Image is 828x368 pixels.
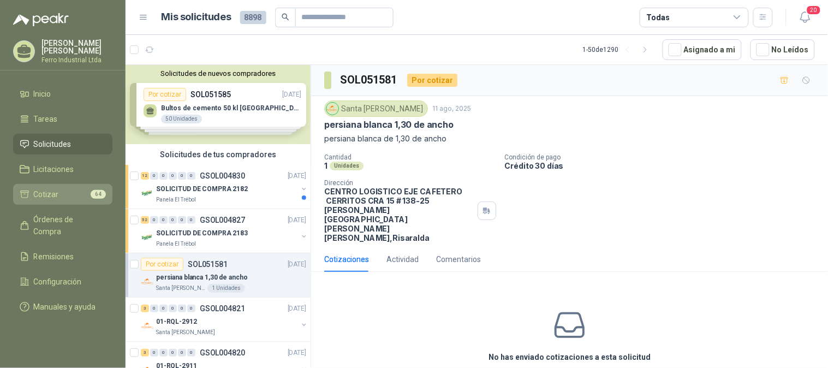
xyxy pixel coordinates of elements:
img: Company Logo [326,103,338,115]
div: Comentarios [436,253,481,265]
span: Tareas [34,113,58,125]
div: 0 [150,216,158,224]
p: SOLICITUD DE COMPRA 2183 [156,228,248,239]
div: 3 [141,349,149,357]
p: Santa [PERSON_NAME] [156,328,215,337]
a: Cotizar64 [13,184,112,205]
p: GSOL004827 [200,216,245,224]
div: 52 [141,216,149,224]
a: 12 0 0 0 0 0 GSOL004830[DATE] Company LogoSOLICITUD DE COMPRA 2182Panela El Trébol [141,169,308,204]
a: Por cotizarSOL051581[DATE] Company Logopersiana blanca 1,30 de anchoSanta [PERSON_NAME]1 Unidades [126,253,311,298]
p: Crédito 30 días [505,161,824,170]
span: Configuración [34,276,82,288]
a: Tareas [13,109,112,129]
span: Cotizar [34,188,59,200]
p: persiana blanca de 1,30 de ancho [324,133,815,145]
p: persiana blanca 1,30 de ancho [156,272,248,283]
div: Solicitudes de tus compradores [126,144,311,165]
img: Company Logo [141,275,154,288]
img: Company Logo [141,319,154,333]
p: Cantidad [324,153,496,161]
span: Solicitudes [34,138,72,150]
p: GSOL004820 [200,349,245,357]
a: 52 0 0 0 0 0 GSOL004827[DATE] Company LogoSOLICITUD DE COMPRA 2183Panela El Trébol [141,213,308,248]
img: Company Logo [141,231,154,244]
span: 64 [91,190,106,199]
p: SOL051581 [188,260,228,268]
p: [DATE] [288,215,306,225]
div: 0 [178,305,186,312]
div: 0 [187,172,195,180]
div: 0 [150,305,158,312]
div: 12 [141,172,149,180]
h1: Mis solicitudes [162,9,231,25]
p: GSOL004821 [200,305,245,312]
p: [DATE] [288,348,306,358]
span: Licitaciones [34,163,74,175]
button: Asignado a mi [663,39,742,60]
div: Solicitudes de nuevos compradoresPor cotizarSOL051585[DATE] Bultos de cemento 50 kl [GEOGRAPHIC_D... [126,65,311,144]
div: 0 [187,216,195,224]
img: Logo peakr [13,13,69,26]
a: Órdenes de Compra [13,209,112,242]
div: 0 [159,172,168,180]
a: Remisiones [13,246,112,267]
span: 8898 [240,11,266,24]
h3: No has enviado cotizaciones a esta solicitud [489,351,651,363]
div: Todas [647,11,670,23]
span: Remisiones [34,251,74,263]
div: Santa [PERSON_NAME] [324,100,428,117]
img: Company Logo [141,187,154,200]
div: Por cotizar [141,258,183,271]
div: 1 - 50 de 1290 [583,41,654,58]
div: 1 Unidades [207,284,245,293]
p: Santa [PERSON_NAME] [156,284,205,293]
a: Licitaciones [13,159,112,180]
div: 3 [141,305,149,312]
span: 20 [806,5,821,15]
span: search [282,13,289,21]
div: 0 [178,349,186,357]
div: Actividad [386,253,419,265]
div: 0 [178,216,186,224]
p: Panela El Trébol [156,195,196,204]
div: 0 [169,216,177,224]
p: GSOL004830 [200,172,245,180]
div: 0 [169,349,177,357]
span: Manuales y ayuda [34,301,96,313]
p: [PERSON_NAME] [PERSON_NAME] [41,39,112,55]
p: [DATE] [288,171,306,181]
div: 0 [159,305,168,312]
p: SOLICITUD DE COMPRA 2182 [156,184,248,194]
div: 0 [187,349,195,357]
p: Ferro Industrial Ltda [41,57,112,63]
span: Inicio [34,88,51,100]
div: 0 [169,305,177,312]
p: [DATE] [288,259,306,270]
div: 0 [150,349,158,357]
p: 11 ago, 2025 [432,104,471,114]
a: 3 0 0 0 0 0 GSOL004821[DATE] Company Logo01-RQL-2912Santa [PERSON_NAME] [141,302,308,337]
p: 1 [324,161,327,170]
div: 0 [159,216,168,224]
button: Solicitudes de nuevos compradores [130,69,306,78]
p: CENTRO LOGISTICO EJE CAFETERO CERRITOS CRA 15 # 138-25 [PERSON_NAME][GEOGRAPHIC_DATA] [PERSON_NAM... [324,187,473,242]
div: 0 [178,172,186,180]
a: Configuración [13,271,112,292]
h3: SOL051581 [340,72,398,88]
div: Por cotizar [407,74,457,87]
p: Panela El Trébol [156,240,196,248]
button: No Leídos [750,39,815,60]
p: Condición de pago [505,153,824,161]
div: Unidades [330,162,364,170]
a: Inicio [13,84,112,104]
div: 0 [169,172,177,180]
div: Cotizaciones [324,253,369,265]
p: 01-RQL-2912 [156,317,197,327]
a: Solicitudes [13,134,112,155]
div: 0 [150,172,158,180]
div: 0 [159,349,168,357]
p: [DATE] [288,304,306,314]
span: Órdenes de Compra [34,213,102,238]
button: 20 [795,8,815,27]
